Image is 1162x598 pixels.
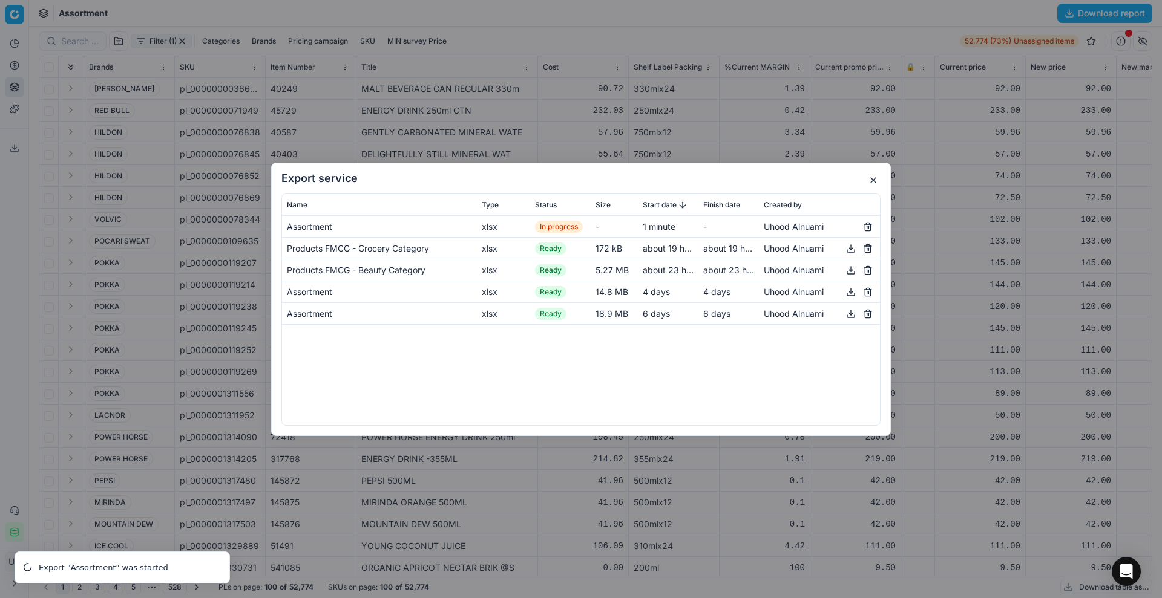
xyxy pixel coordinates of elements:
[535,221,583,233] span: In progress
[535,264,566,276] span: Ready
[703,308,730,318] span: 6 days
[703,200,740,209] span: Finish date
[482,242,525,254] div: xlsx
[482,200,499,209] span: Type
[287,220,472,232] div: Assortment
[764,219,875,233] div: Uhood Alnuami
[643,242,701,253] span: about 19 hours
[764,284,875,299] div: Uhood Alnuami
[287,307,472,319] div: Assortment
[596,242,633,254] div: 172 kB
[535,308,566,320] span: Ready
[764,262,875,277] div: Uhood Alnuami
[643,286,670,296] span: 4 days
[287,200,307,209] span: Name
[482,220,525,232] div: xlsx
[596,220,633,232] div: -
[535,200,557,209] span: Status
[596,285,633,297] div: 14.8 MB
[287,264,472,276] div: Products FMCG - Beauty Category
[287,285,472,297] div: Assortment
[535,242,566,255] span: Ready
[764,241,875,255] div: Uhood Alnuami
[764,200,802,209] span: Created by
[643,308,670,318] span: 6 days
[482,307,525,319] div: xlsx
[764,306,875,320] div: Uhood Alnuami
[703,264,764,275] span: about 23 hours
[281,173,881,184] h2: Export service
[535,286,566,298] span: Ready
[482,264,525,276] div: xlsx
[482,285,525,297] div: xlsx
[698,216,759,238] td: -
[596,200,611,209] span: Size
[596,264,633,276] div: 5.27 MB
[287,242,472,254] div: Products FMCG - Grocery Category
[643,221,675,231] span: 1 minute
[643,264,703,275] span: about 23 hours
[596,307,633,319] div: 18.9 MB
[703,242,762,253] span: about 19 hours
[677,198,689,210] button: Sorted by Start date descending
[703,286,730,296] span: 4 days
[643,200,677,209] span: Start date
